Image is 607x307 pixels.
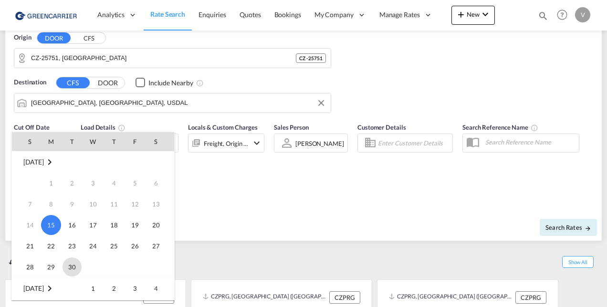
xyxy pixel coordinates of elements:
[126,215,145,235] span: 19
[147,236,166,256] span: 27
[42,236,61,256] span: 22
[105,236,124,256] span: 25
[125,132,146,151] th: F
[83,278,104,299] td: Wednesday October 1 2025
[12,235,174,256] tr: Week 4
[12,194,174,215] tr: Week 2
[62,235,83,256] td: Tuesday September 23 2025
[104,215,125,235] td: Thursday September 18 2025
[105,279,124,298] span: 2
[63,215,82,235] span: 16
[104,235,125,256] td: Thursday September 25 2025
[21,236,40,256] span: 21
[104,173,125,194] td: Thursday September 4 2025
[21,257,40,276] span: 28
[12,173,174,194] tr: Week 1
[12,256,41,278] td: Sunday September 28 2025
[41,215,61,235] span: 15
[83,173,104,194] td: Wednesday September 3 2025
[12,278,83,299] td: October 2025
[62,173,83,194] td: Tuesday September 2 2025
[147,215,166,235] span: 20
[146,235,174,256] td: Saturday September 27 2025
[62,215,83,235] td: Tuesday September 16 2025
[12,132,174,300] md-calendar: Calendar
[146,132,174,151] th: S
[105,215,124,235] span: 18
[41,235,62,256] td: Monday September 22 2025
[146,278,174,299] td: Saturday October 4 2025
[125,235,146,256] td: Friday September 26 2025
[12,152,174,173] td: September 2025
[63,236,82,256] span: 23
[62,256,83,278] td: Tuesday September 30 2025
[84,236,103,256] span: 24
[12,235,41,256] td: Sunday September 21 2025
[23,158,44,166] span: [DATE]
[104,132,125,151] th: T
[41,194,62,215] td: Monday September 8 2025
[41,256,62,278] td: Monday September 29 2025
[83,132,104,151] th: W
[12,215,41,235] td: Sunday September 14 2025
[125,278,146,299] td: Friday October 3 2025
[125,194,146,215] td: Friday September 12 2025
[83,235,104,256] td: Wednesday September 24 2025
[12,256,174,278] tr: Week 5
[23,284,44,292] span: [DATE]
[41,173,62,194] td: Monday September 1 2025
[62,132,83,151] th: T
[62,194,83,215] td: Tuesday September 9 2025
[126,279,145,298] span: 3
[146,173,174,194] td: Saturday September 6 2025
[12,152,174,173] tr: Week undefined
[125,173,146,194] td: Friday September 5 2025
[84,215,103,235] span: 17
[83,215,104,235] td: Wednesday September 17 2025
[63,257,82,276] span: 30
[12,215,174,235] tr: Week 3
[42,257,61,276] span: 29
[104,194,125,215] td: Thursday September 11 2025
[41,215,62,235] td: Monday September 15 2025
[126,236,145,256] span: 26
[84,279,103,298] span: 1
[12,278,174,299] tr: Week 1
[83,194,104,215] td: Wednesday September 10 2025
[146,194,174,215] td: Saturday September 13 2025
[12,194,41,215] td: Sunday September 7 2025
[125,215,146,235] td: Friday September 19 2025
[41,132,62,151] th: M
[147,279,166,298] span: 4
[146,215,174,235] td: Saturday September 20 2025
[12,132,41,151] th: S
[104,278,125,299] td: Thursday October 2 2025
